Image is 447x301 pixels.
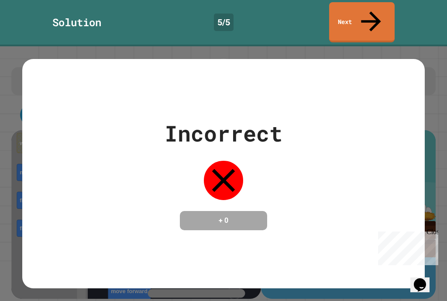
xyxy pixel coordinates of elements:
[375,228,438,265] iframe: chat widget
[189,215,258,226] h4: + 0
[410,266,438,292] iframe: chat widget
[3,3,60,55] div: Chat with us now!Close
[329,2,395,42] a: Next
[214,14,234,31] div: 5 / 5
[52,14,101,30] div: Solution
[165,117,282,150] div: Incorrect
